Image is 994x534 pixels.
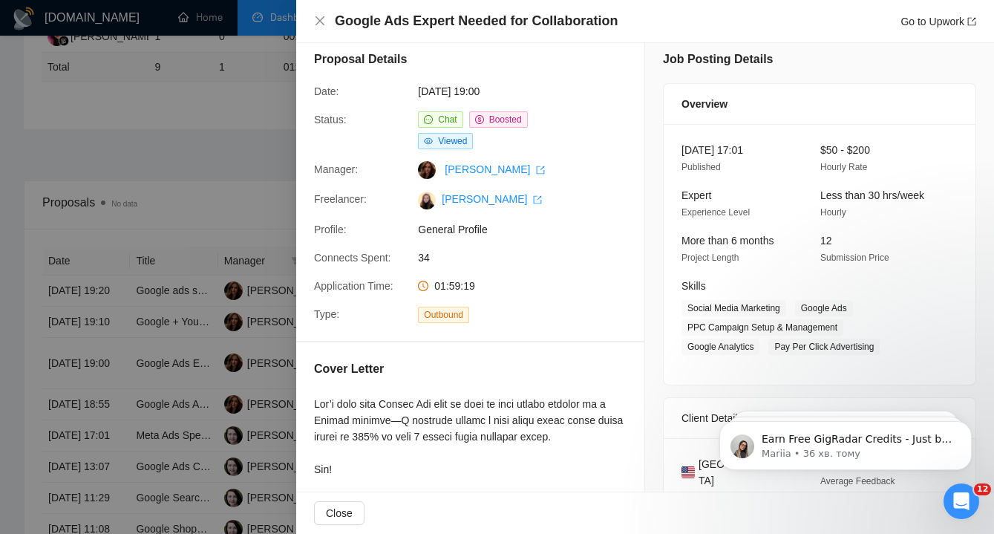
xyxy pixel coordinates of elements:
[681,280,706,292] span: Skills
[445,163,545,175] a: [PERSON_NAME] export
[536,166,545,175] span: export
[944,483,979,519] iframe: Intercom live chat
[335,12,618,30] h4: Google Ads Expert Needed for Collaboration
[314,15,326,27] button: Close
[418,83,641,100] span: [DATE] 19:00
[681,339,759,355] span: Google Analytics
[424,115,433,124] span: message
[768,339,880,355] span: Pay Per Click Advertising
[681,207,750,218] span: Experience Level
[314,85,339,97] span: Date:
[820,207,846,218] span: Hourly
[681,300,786,316] span: Social Media Marketing
[681,253,739,263] span: Project Length
[681,96,727,112] span: Overview
[681,398,958,438] div: Client Details
[314,114,347,126] span: Status:
[681,144,743,156] span: [DATE] 17:01
[314,15,326,27] span: close
[681,162,721,172] span: Published
[820,253,889,263] span: Submission Price
[314,51,407,68] h5: Proposal Details
[314,360,384,378] h5: Cover Letter
[418,221,641,238] span: General Profile
[681,235,774,247] span: More than 6 months
[314,224,347,235] span: Profile:
[533,195,542,204] span: export
[820,235,832,247] span: 12
[314,501,364,525] button: Close
[967,17,976,26] span: export
[663,51,773,68] h5: Job Posting Details
[681,319,843,336] span: PPC Campaign Setup & Management
[418,281,428,291] span: clock-circle
[314,280,393,292] span: Application Time:
[314,193,367,205] span: Freelancer:
[795,300,853,316] span: Google Ads
[697,390,994,494] iframe: Intercom notifications повідомлення
[418,307,469,323] span: Outbound
[418,250,641,266] span: 34
[820,162,867,172] span: Hourly Rate
[820,144,870,156] span: $50 - $200
[438,114,457,125] span: Chat
[442,193,542,205] a: [PERSON_NAME] export
[820,189,924,201] span: Less than 30 hrs/week
[489,114,522,125] span: Boosted
[681,464,695,481] img: 🇺🇸
[314,252,391,264] span: Connects Spent:
[900,16,976,27] a: Go to Upworkexport
[438,136,467,146] span: Viewed
[314,163,358,175] span: Manager:
[434,280,475,292] span: 01:59:19
[681,189,711,201] span: Expert
[418,192,436,209] img: c1K5ptweZl6YrVIjrIChW79mYPZANDq7mktv_YlDUm5LZM7ydldmiM_w8TlHfhafsp
[475,115,484,124] span: dollar
[974,483,991,495] span: 12
[424,137,433,146] span: eye
[326,505,353,521] span: Close
[314,308,339,320] span: Type:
